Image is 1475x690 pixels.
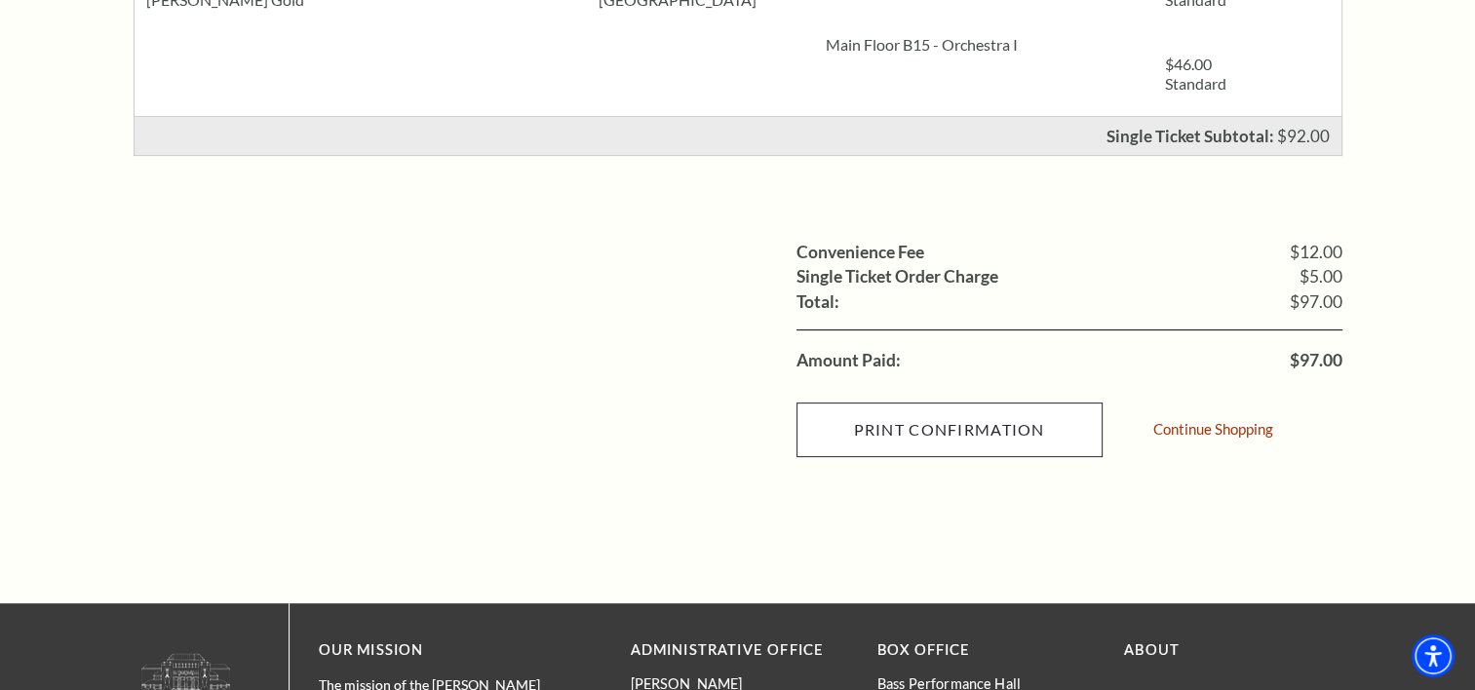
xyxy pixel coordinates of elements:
[1153,422,1273,437] a: Continue Shopping
[1124,641,1180,658] a: About
[1106,128,1274,144] p: Single Ticket Subtotal:
[796,352,901,369] label: Amount Paid:
[877,638,1095,663] p: BOX OFFICE
[1290,352,1342,369] span: $97.00
[796,268,998,286] label: Single Ticket Order Charge
[796,244,924,261] label: Convenience Fee
[1290,244,1342,261] span: $12.00
[1165,55,1226,93] span: $46.00 Standard
[631,638,848,663] p: Administrative Office
[826,35,1029,55] p: Main Floor B15 - Orchestra I
[796,293,839,311] label: Total:
[1300,268,1342,286] span: $5.00
[1290,293,1342,311] span: $97.00
[1277,126,1330,146] span: $92.00
[1412,634,1455,677] div: Accessibility Menu
[319,638,563,663] p: OUR MISSION
[796,402,1103,457] input: Submit button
